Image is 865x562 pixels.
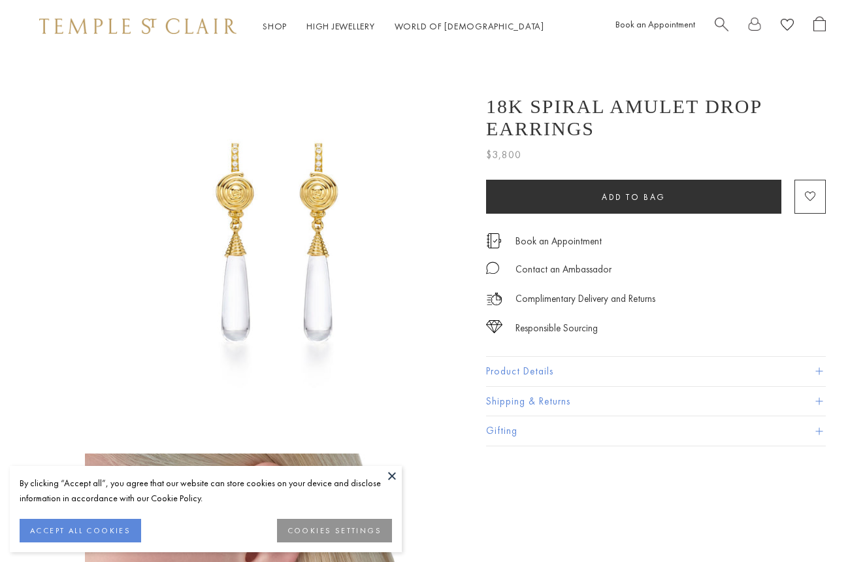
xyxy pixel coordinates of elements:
[515,261,612,278] div: Contact an Ambassador
[486,180,781,214] button: Add to bag
[486,357,826,386] button: Product Details
[813,16,826,37] a: Open Shopping Bag
[486,95,826,140] h1: 18K Spiral Amulet Drop Earrings
[486,416,826,446] button: Gifting
[602,191,666,203] span: Add to bag
[20,476,392,506] div: By clicking “Accept all”, you agree that our website can store cookies on your device and disclos...
[39,18,237,34] img: Temple St. Clair
[800,501,852,549] iframe: Gorgias live chat messenger
[715,16,728,37] a: Search
[263,18,544,35] nav: Main navigation
[306,20,375,32] a: High JewelleryHigh Jewellery
[486,233,502,248] img: icon_appointment.svg
[85,52,466,434] img: 18K Spiral Amulet Drop Earrings
[781,16,794,37] a: View Wishlist
[20,519,141,542] button: ACCEPT ALL COOKIES
[486,261,499,274] img: MessageIcon-01_2.svg
[486,291,502,307] img: icon_delivery.svg
[486,146,521,163] span: $3,800
[263,20,287,32] a: ShopShop
[515,320,598,337] div: Responsible Sourcing
[277,519,392,542] button: COOKIES SETTINGS
[486,387,826,416] button: Shipping & Returns
[615,18,695,30] a: Book an Appointment
[515,234,602,248] a: Book an Appointment
[515,291,655,307] p: Complimentary Delivery and Returns
[395,20,544,32] a: World of [DEMOGRAPHIC_DATA]World of [DEMOGRAPHIC_DATA]
[486,320,502,333] img: icon_sourcing.svg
